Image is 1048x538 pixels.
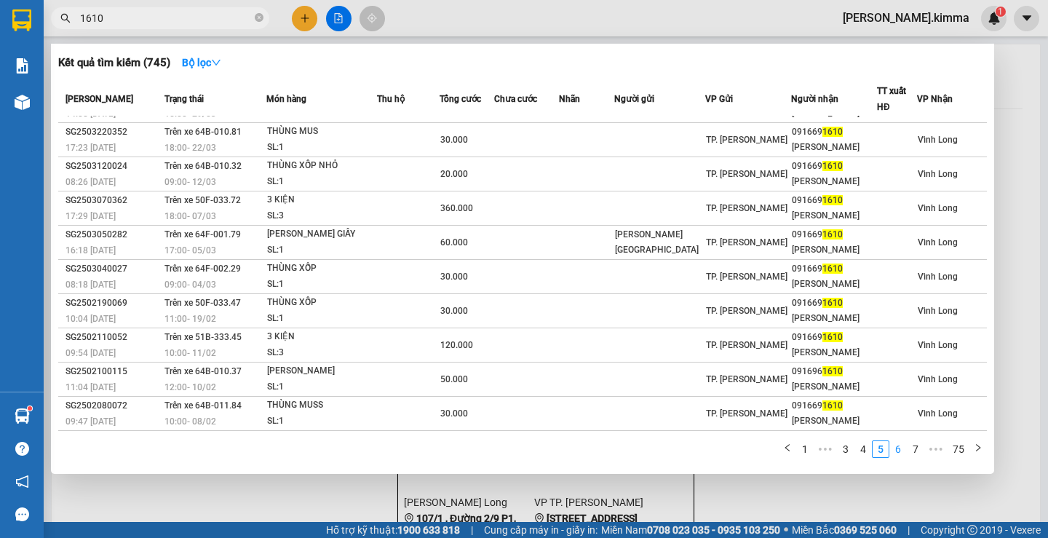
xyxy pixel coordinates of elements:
[706,169,787,179] span: TP. [PERSON_NAME]
[182,57,221,68] strong: Bộ lọc
[706,135,787,145] span: TP. [PERSON_NAME]
[792,193,876,208] div: 091669
[440,203,473,213] span: 360.000
[164,348,216,358] span: 10:00 - 11/02
[792,414,876,429] div: [PERSON_NAME]
[58,55,170,71] h3: Kết quả tìm kiếm ( 745 )
[559,94,580,104] span: Nhãn
[796,440,814,458] li: 1
[15,442,29,456] span: question-circle
[706,408,787,419] span: TP. [PERSON_NAME]
[792,345,876,360] div: [PERSON_NAME]
[822,332,843,342] span: 1610
[164,229,241,240] span: Trên xe 64F-001.79
[918,306,958,316] span: Vĩnh Long
[164,94,204,104] span: Trạng thái
[440,135,468,145] span: 30.000
[494,94,537,104] span: Chưa cước
[164,264,241,274] span: Trên xe 64F-002.29
[792,379,876,395] div: [PERSON_NAME]
[822,264,843,274] span: 1610
[11,95,57,111] span: Thu rồi :
[918,408,958,419] span: Vĩnh Long
[65,261,160,277] div: SG2503040027
[822,298,843,308] span: 1610
[377,94,405,104] span: Thu hộ
[15,408,30,424] img: warehouse-icon
[838,441,854,457] a: 3
[918,374,958,384] span: Vĩnh Long
[822,229,843,240] span: 1610
[12,12,114,30] div: Vĩnh Long
[65,159,160,174] div: SG2503120024
[65,211,116,221] span: 17:29 [DATE]
[918,169,958,179] span: Vĩnh Long
[267,208,376,224] div: SL: 3
[60,13,71,23] span: search
[65,314,116,324] span: 10:04 [DATE]
[211,58,221,68] span: down
[706,203,787,213] span: TP. [PERSON_NAME]
[255,13,263,22] span: close-circle
[65,330,160,345] div: SG2502110052
[164,177,216,187] span: 09:00 - 12/03
[948,441,969,457] a: 75
[908,441,924,457] a: 7
[706,272,787,282] span: TP. [PERSON_NAME]
[164,400,242,411] span: Trên xe 64B-011.84
[797,441,813,457] a: 1
[440,272,468,282] span: 30.000
[267,414,376,430] div: SL: 1
[792,261,876,277] div: 091669
[65,124,160,140] div: SG2503220352
[65,416,116,427] span: 09:47 [DATE]
[822,127,843,137] span: 1610
[814,440,837,458] li: Previous 5 Pages
[706,374,787,384] span: TP. [PERSON_NAME]
[170,51,233,74] button: Bộ lọcdown
[440,340,473,350] span: 120.000
[15,58,30,74] img: solution-icon
[792,398,876,414] div: 091669
[164,161,242,171] span: Trên xe 64B-010.32
[65,398,160,414] div: SG2502080072
[918,237,958,248] span: Vĩnh Long
[65,245,116,256] span: 16:18 [DATE]
[705,94,733,104] span: VP Gửi
[65,296,160,311] div: SG2502190069
[65,348,116,358] span: 09:54 [DATE]
[917,94,953,104] span: VP Nhận
[267,226,376,242] div: [PERSON_NAME] GIẤY
[164,143,216,153] span: 18:00 - 22/03
[267,329,376,345] div: 3 KIỆN
[164,127,242,137] span: Trên xe 64B-010.81
[822,400,843,411] span: 1610
[792,174,876,189] div: [PERSON_NAME]
[792,277,876,292] div: [PERSON_NAME]
[792,227,876,242] div: 091669
[918,340,958,350] span: Vĩnh Long
[164,280,216,290] span: 09:00 - 04/03
[792,242,876,258] div: [PERSON_NAME]
[124,12,241,47] div: TP. [PERSON_NAME]
[779,440,796,458] li: Previous Page
[267,363,376,379] div: [PERSON_NAME]
[65,280,116,290] span: 08:18 [DATE]
[164,416,216,427] span: 10:00 - 08/02
[164,298,241,308] span: Trên xe 50F-033.47
[15,95,30,110] img: warehouse-icon
[65,94,133,104] span: [PERSON_NAME]
[267,397,376,414] div: THÙNG MUSS
[792,364,876,379] div: 091696
[706,237,787,248] span: TP. [PERSON_NAME]
[791,94,838,104] span: Người nhận
[918,272,958,282] span: Vĩnh Long
[814,440,837,458] span: •••
[918,135,958,145] span: Vĩnh Long
[792,296,876,311] div: 091669
[65,364,160,379] div: SG2502100115
[124,65,241,85] div: 0889534981
[65,193,160,208] div: SG2503070362
[779,440,796,458] button: left
[969,440,987,458] li: Next Page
